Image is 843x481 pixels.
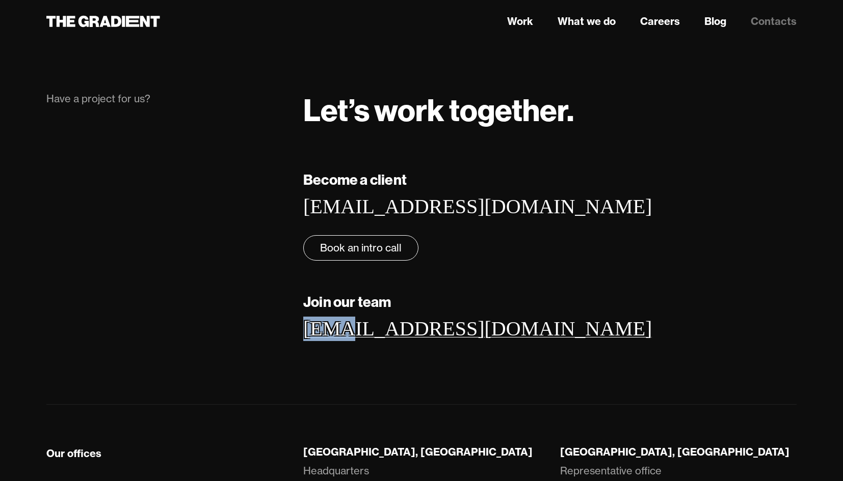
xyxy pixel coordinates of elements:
a: Contacts [751,14,797,29]
div: Our offices [46,447,101,460]
a: What we do [558,14,616,29]
a: Blog [704,14,726,29]
strong: Let’s work together. [303,91,574,129]
div: Representative office [560,463,662,479]
div: Have a project for us? [46,92,283,106]
strong: [GEOGRAPHIC_DATA], [GEOGRAPHIC_DATA] [560,445,789,458]
strong: Join our team [303,293,391,310]
div: Headquarters [303,463,369,479]
a: Careers [640,14,680,29]
a: Work [507,14,533,29]
a: [EMAIL_ADDRESS][DOMAIN_NAME] [303,317,652,340]
strong: Become a client [303,171,407,188]
div: [GEOGRAPHIC_DATA], [GEOGRAPHIC_DATA] [303,445,540,459]
a: Book an intro call [303,235,418,261]
a: [EMAIL_ADDRESS][DOMAIN_NAME]‍ [303,195,652,218]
